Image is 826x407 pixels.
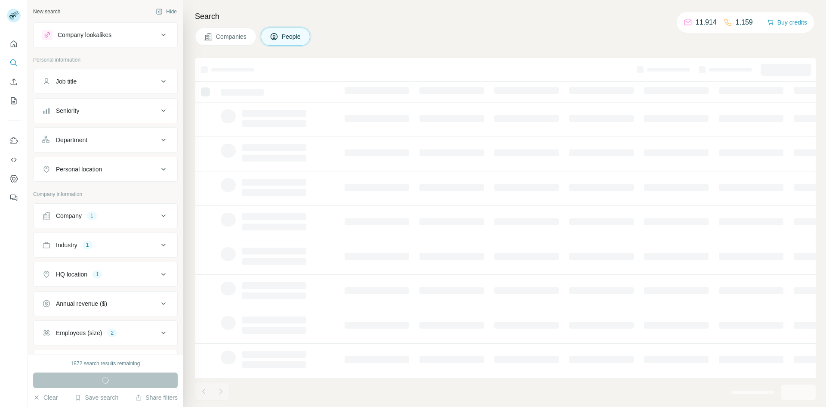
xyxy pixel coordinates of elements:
[83,241,92,249] div: 1
[696,17,717,28] p: 11,914
[135,393,178,402] button: Share filters
[92,270,102,278] div: 1
[216,32,247,41] span: Companies
[767,16,807,28] button: Buy credits
[74,393,118,402] button: Save search
[56,106,79,115] div: Seniority
[7,36,21,52] button: Quick start
[34,264,177,285] button: HQ location1
[56,211,82,220] div: Company
[34,323,177,343] button: Employees (size)2
[7,171,21,186] button: Dashboard
[7,93,21,109] button: My lists
[34,293,177,314] button: Annual revenue ($)
[34,25,177,45] button: Company lookalikes
[34,235,177,255] button: Industry1
[34,71,177,92] button: Job title
[56,136,87,144] div: Department
[56,270,87,279] div: HQ location
[282,32,302,41] span: People
[33,190,178,198] p: Company information
[7,133,21,149] button: Use Surfe on LinkedIn
[58,31,111,39] div: Company lookalikes
[56,77,77,86] div: Job title
[56,299,107,308] div: Annual revenue ($)
[7,74,21,90] button: Enrich CSV
[34,130,177,150] button: Department
[34,205,177,226] button: Company1
[33,56,178,64] p: Personal information
[195,10,816,22] h4: Search
[87,212,97,220] div: 1
[7,152,21,168] button: Use Surfe API
[736,17,753,28] p: 1,159
[33,8,60,16] div: New search
[7,190,21,205] button: Feedback
[56,329,102,337] div: Employees (size)
[56,165,102,174] div: Personal location
[71,360,140,367] div: 1872 search results remaining
[107,329,117,337] div: 2
[56,241,77,249] div: Industry
[34,352,177,373] button: Technologies
[33,393,58,402] button: Clear
[34,100,177,121] button: Seniority
[150,5,183,18] button: Hide
[7,55,21,71] button: Search
[34,159,177,180] button: Personal location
